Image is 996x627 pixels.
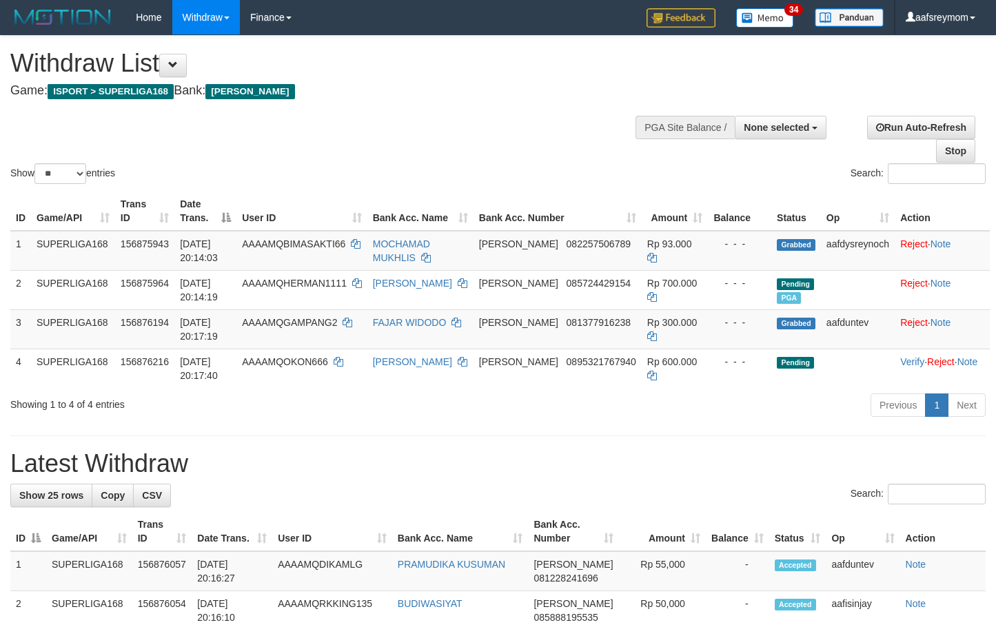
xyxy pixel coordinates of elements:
[10,231,31,271] td: 1
[10,50,650,77] h1: Withdraw List
[242,317,337,328] span: AAAAMQGAMPANG2
[10,349,31,388] td: 4
[900,512,986,551] th: Action
[31,192,115,231] th: Game/API: activate to sort column ascending
[10,163,115,184] label: Show entries
[775,599,816,610] span: Accepted
[867,116,975,139] a: Run Auto-Refresh
[735,116,826,139] button: None selected
[647,317,697,328] span: Rp 300.000
[706,512,769,551] th: Balance: activate to sort column ascending
[373,317,447,328] a: FAJAR WIDODO
[769,512,826,551] th: Status: activate to sort column ascending
[398,559,505,570] a: PRAMUDIKA KUSUMAN
[777,278,814,290] span: Pending
[180,356,218,381] span: [DATE] 20:17:40
[142,490,162,501] span: CSV
[31,309,115,349] td: SUPERLIGA168
[479,278,558,289] span: [PERSON_NAME]
[931,278,951,289] a: Note
[10,84,650,98] h4: Game: Bank:
[647,8,715,28] img: Feedback.jpg
[533,573,598,584] span: Copy 081228241696 to clipboard
[871,393,926,417] a: Previous
[927,356,955,367] a: Reject
[895,231,990,271] td: ·
[180,317,218,342] span: [DATE] 20:17:19
[373,278,452,289] a: [PERSON_NAME]
[957,356,978,367] a: Note
[784,3,803,16] span: 34
[708,192,771,231] th: Balance
[619,512,706,551] th: Amount: activate to sort column ascending
[706,551,769,591] td: -
[777,357,814,369] span: Pending
[821,309,895,349] td: aafduntev
[479,317,558,328] span: [PERSON_NAME]
[815,8,884,27] img: panduan.png
[906,598,926,609] a: Note
[647,278,697,289] span: Rp 700.000
[242,278,347,289] span: AAAAMQHERMAN1111
[821,192,895,231] th: Op: activate to sort column ascending
[636,116,735,139] div: PGA Site Balance /
[647,356,697,367] span: Rp 600.000
[479,356,558,367] span: [PERSON_NAME]
[900,238,928,249] a: Reject
[46,551,132,591] td: SUPERLIGA168
[10,309,31,349] td: 3
[479,238,558,249] span: [PERSON_NAME]
[180,238,218,263] span: [DATE] 20:14:03
[242,356,328,367] span: AAAAMQOKON666
[900,356,924,367] a: Verify
[771,192,821,231] th: Status
[34,163,86,184] select: Showentries
[10,551,46,591] td: 1
[242,238,345,249] span: AAAAMQBIMASAKTI66
[236,192,367,231] th: User ID: activate to sort column ascending
[936,139,975,163] a: Stop
[713,237,766,251] div: - - -
[10,512,46,551] th: ID: activate to sort column descending
[10,192,31,231] th: ID
[121,278,169,289] span: 156875964
[133,484,171,507] a: CSV
[713,276,766,290] div: - - -
[895,270,990,309] td: ·
[132,512,192,551] th: Trans ID: activate to sort column ascending
[906,559,926,570] a: Note
[115,192,174,231] th: Trans ID: activate to sort column ascending
[528,512,618,551] th: Bank Acc. Number: activate to sort column ascending
[367,192,474,231] th: Bank Acc. Name: activate to sort column ascending
[775,559,816,571] span: Accepted
[895,192,990,231] th: Action
[744,122,809,133] span: None selected
[132,551,192,591] td: 156876057
[10,392,405,411] div: Showing 1 to 4 of 4 entries
[777,239,815,251] span: Grabbed
[642,192,708,231] th: Amount: activate to sort column ascending
[10,7,115,28] img: MOTION_logo.png
[10,270,31,309] td: 2
[205,84,294,99] span: [PERSON_NAME]
[900,278,928,289] a: Reject
[10,450,986,477] h1: Latest Withdraw
[931,317,951,328] a: Note
[777,318,815,329] span: Grabbed
[192,551,272,591] td: [DATE] 20:16:27
[474,192,642,231] th: Bank Acc. Number: activate to sort column ascending
[533,612,598,623] span: Copy 085888195535 to clipboard
[373,356,452,367] a: [PERSON_NAME]
[900,317,928,328] a: Reject
[31,231,115,271] td: SUPERLIGA168
[533,559,613,570] span: [PERSON_NAME]
[647,238,692,249] span: Rp 93.000
[931,238,951,249] a: Note
[713,316,766,329] div: - - -
[174,192,236,231] th: Date Trans.: activate to sort column descending
[567,317,631,328] span: Copy 081377916238 to clipboard
[373,238,430,263] a: MOCHAMAD MUKHLIS
[272,512,392,551] th: User ID: activate to sort column ascending
[826,551,900,591] td: aafduntev
[619,551,706,591] td: Rp 55,000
